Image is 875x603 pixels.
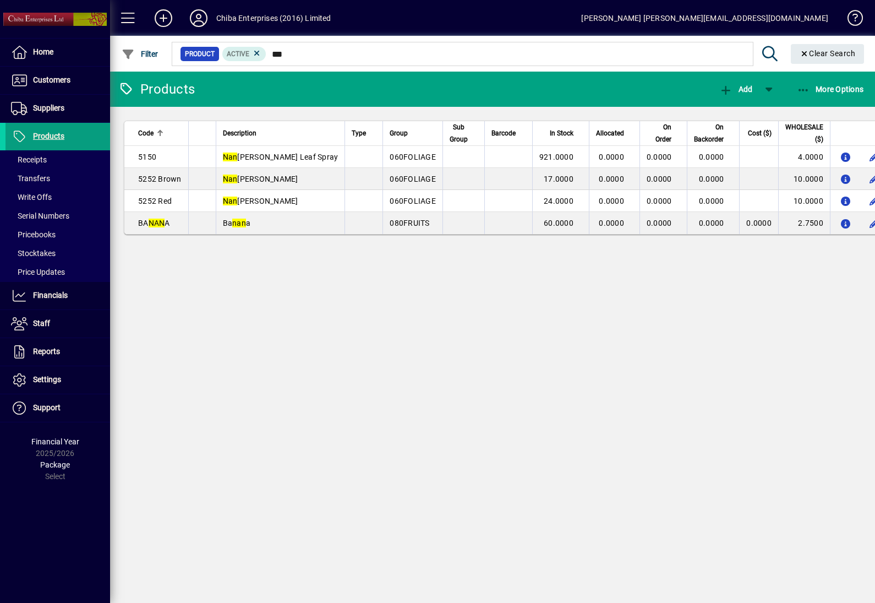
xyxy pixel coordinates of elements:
span: In Stock [550,127,573,139]
span: 080FRUITS [390,219,429,227]
button: Profile [181,8,216,28]
div: Type [352,127,376,139]
a: Settings [6,366,110,394]
span: Settings [33,375,61,384]
a: Pricebooks [6,225,110,244]
span: [PERSON_NAME] Leaf Spray [223,153,338,161]
a: Knowledge Base [839,2,861,38]
span: Allocated [596,127,624,139]
span: Clear Search [800,49,856,58]
span: 0.0000 [647,219,672,227]
span: Package [40,460,70,469]
span: Price Updates [11,268,65,276]
span: Cost ($) [748,127,772,139]
span: 60.0000 [544,219,573,227]
span: 5252 Brown [138,175,182,183]
span: Transfers [11,174,50,183]
span: Code [138,127,154,139]
span: Add [719,85,752,94]
em: nan [232,219,246,227]
div: Sub Group [450,121,478,145]
span: Product [185,48,215,59]
span: Group [390,127,408,139]
span: 17.0000 [544,175,573,183]
td: 2.7500 [778,212,830,234]
a: Financials [6,282,110,309]
span: Barcode [491,127,516,139]
span: Financial Year [31,437,79,446]
span: 24.0000 [544,197,573,205]
a: Stocktakes [6,244,110,263]
div: Group [390,127,436,139]
span: Active [227,50,249,58]
em: Nan [223,153,238,161]
span: 0.0000 [699,175,724,183]
span: 0.0000 [647,197,672,205]
em: NAN [149,219,165,227]
span: 0.0000 [599,153,624,161]
button: Filter [119,44,161,64]
span: 5150 [138,153,156,161]
span: Products [33,132,64,140]
span: Suppliers [33,104,64,112]
button: Add [146,8,181,28]
span: [PERSON_NAME] [223,175,298,183]
div: In Stock [539,127,583,139]
td: 4.0000 [778,146,830,168]
div: Chiba Enterprises (2016) Limited [216,9,331,27]
button: Add [717,79,755,99]
span: Stocktakes [11,249,56,258]
div: Barcode [491,127,526,139]
span: [PERSON_NAME] [223,197,298,205]
div: Description [223,127,338,139]
span: Staff [33,319,50,328]
span: 0.0000 [599,219,624,227]
span: On Backorder [694,121,724,145]
span: 0.0000 [699,197,724,205]
a: Transfers [6,169,110,188]
span: Customers [33,75,70,84]
span: 0.0000 [699,219,724,227]
a: Suppliers [6,95,110,122]
a: Staff [6,310,110,338]
span: Reports [33,347,60,356]
div: On Order [647,121,682,145]
span: 0.0000 [599,197,624,205]
span: BA A [138,219,170,227]
button: Clear [791,44,865,64]
span: Write Offs [11,193,52,202]
a: Customers [6,67,110,94]
a: Home [6,39,110,66]
em: Nan [223,197,238,205]
span: Home [33,47,53,56]
span: 060FOLIAGE [390,175,436,183]
a: Price Updates [6,263,110,281]
div: Allocated [596,127,634,139]
span: Filter [122,50,158,58]
a: Support [6,394,110,422]
div: Products [118,80,195,98]
a: Reports [6,338,110,366]
td: 0.0000 [739,212,778,234]
span: 0.0000 [699,153,724,161]
span: Type [352,127,366,139]
div: Code [138,127,182,139]
span: Receipts [11,155,47,164]
a: Receipts [6,150,110,169]
div: On Backorder [694,121,734,145]
a: Write Offs [6,188,110,207]
em: Nan [223,175,238,183]
span: WHOLESALE ($) [785,121,823,145]
span: 0.0000 [647,153,672,161]
td: 10.0000 [778,168,830,190]
span: More Options [797,85,864,94]
span: Sub Group [450,121,468,145]
button: More Options [794,79,867,99]
span: 0.0000 [599,175,624,183]
mat-chip: Activation Status: Active [222,47,266,61]
span: Serial Numbers [11,211,69,220]
td: 10.0000 [778,190,830,212]
span: Ba a [223,219,251,227]
span: 060FOLIAGE [390,197,436,205]
span: On Order [647,121,672,145]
